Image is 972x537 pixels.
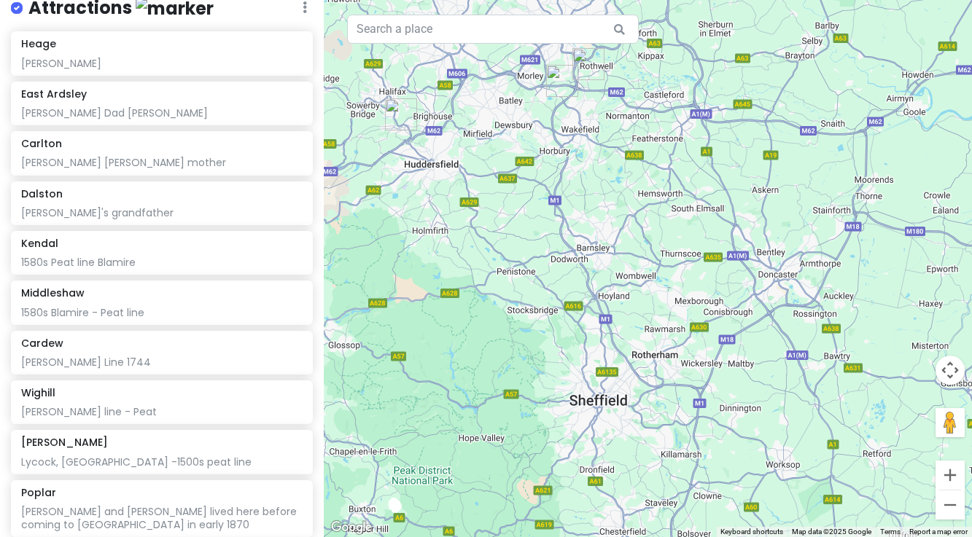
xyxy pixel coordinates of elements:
h6: Dalston [21,187,63,200]
button: Keyboard shortcuts [720,527,783,537]
div: [PERSON_NAME] [21,57,303,70]
div: [PERSON_NAME] Line 1744 [21,356,303,369]
input: Search a place [347,15,639,44]
h6: Heage [21,37,56,50]
div: [PERSON_NAME] Dad [PERSON_NAME] [21,106,303,119]
h6: Cardew [21,337,63,350]
button: Zoom out [936,490,965,520]
div: East Ardsley [546,65,578,97]
h6: Kendal [21,237,58,250]
h6: Carlton [21,137,62,150]
a: Terms (opens in new tab) [880,528,901,536]
div: Carlton [572,48,604,80]
button: Zoom in [936,460,965,490]
h6: Poplar [21,486,56,499]
button: Map camera controls [936,356,965,385]
div: [PERSON_NAME] [PERSON_NAME] mother [21,156,303,169]
h6: Middleshaw [21,286,85,299]
div: [PERSON_NAME] and [PERSON_NAME] lived here before coming to [GEOGRAPHIC_DATA] in early 1870 [21,505,303,531]
h6: Wighill [21,386,55,399]
h6: East Ardsley [21,87,87,101]
img: Google [327,518,376,537]
div: [PERSON_NAME] line - Peat [21,405,303,418]
button: Drag Pegman onto the map to open Street View [936,408,965,437]
h6: [PERSON_NAME] [21,436,108,449]
span: Map data ©2025 Google [792,528,871,536]
div: Lycock, [GEOGRAPHIC_DATA] -1500s peat line [21,455,303,469]
div: 1580s Blamire - Peat line [21,306,303,319]
div: [PERSON_NAME]'s grandfather [21,206,303,219]
a: Open this area in Google Maps (opens a new window) [327,518,376,537]
div: 1580s Peat line Blamire [21,256,303,269]
a: Report a map error [909,528,968,536]
div: Elland [385,98,417,130]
